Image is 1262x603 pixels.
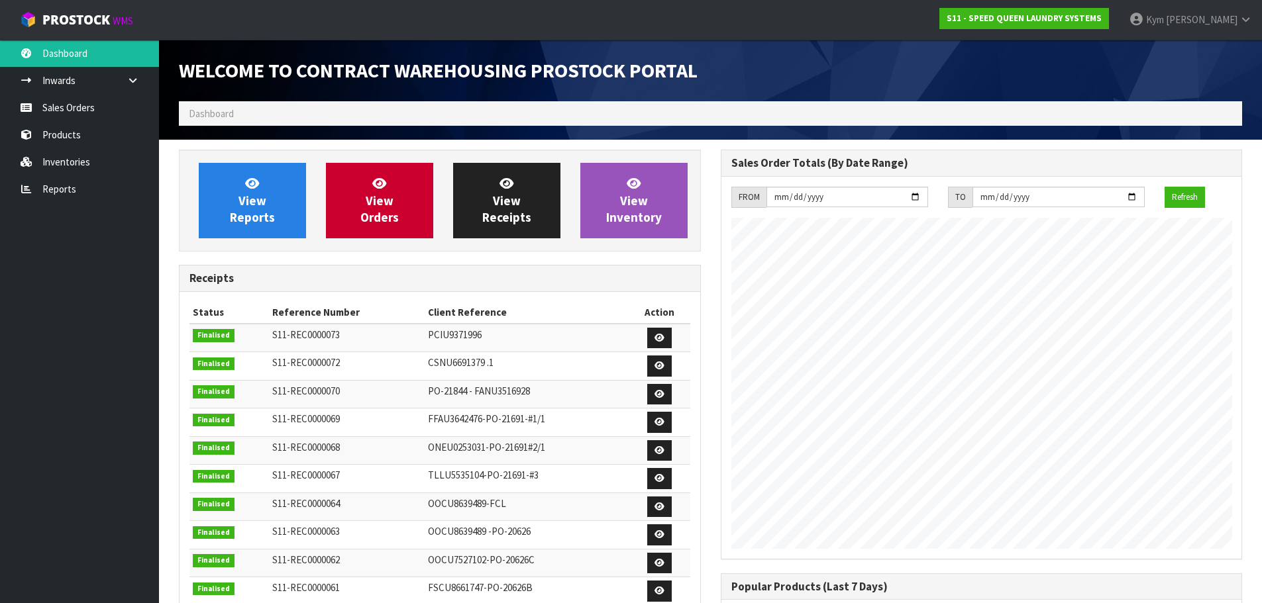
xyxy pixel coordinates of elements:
a: ViewReports [199,163,306,238]
span: View Inventory [606,175,662,225]
small: WMS [113,15,133,27]
span: S11-REC0000063 [272,525,340,537]
span: Finalised [193,582,235,596]
span: S11-REC0000073 [272,328,340,341]
span: S11-REC0000069 [272,412,340,425]
span: Finalised [193,526,235,539]
th: Status [189,302,269,323]
strong: S11 - SPEED QUEEN LAUNDRY SYSTEMS [947,13,1102,24]
span: Finalised [193,470,235,483]
span: Finalised [193,385,235,398]
span: FSCU8661747-PO-20626B [428,581,533,594]
a: ViewReceipts [453,163,560,238]
span: TLLU5535104-PO-21691-#3 [428,469,539,481]
h3: Popular Products (Last 7 Days) [731,580,1232,593]
span: S11-REC0000064 [272,497,340,510]
span: Kym [1146,13,1164,26]
span: [PERSON_NAME] [1166,13,1237,26]
span: OOCU7527102-PO-20626C [428,553,535,566]
button: Refresh [1165,187,1205,208]
img: cube-alt.png [20,11,36,28]
th: Reference Number [269,302,425,323]
span: View Receipts [482,175,531,225]
span: Finalised [193,357,235,371]
span: Finalised [193,329,235,342]
span: PO-21844 - FANU3516928 [428,385,530,397]
span: S11-REC0000061 [272,581,340,594]
span: ONEU0253031-PO-21691#2/1 [428,441,545,453]
span: ProStock [42,11,110,28]
span: Finalised [193,554,235,567]
div: TO [948,187,973,208]
a: ViewInventory [580,163,688,238]
th: Action [629,302,690,323]
span: Finalised [193,414,235,427]
span: CSNU6691379 .1 [428,356,494,369]
span: OOCU8639489-FCL [428,497,506,510]
th: Client Reference [425,302,629,323]
h3: Receipts [189,272,690,285]
span: Dashboard [189,107,234,120]
span: S11-REC0000068 [272,441,340,453]
span: S11-REC0000070 [272,385,340,397]
span: Finalised [193,441,235,455]
span: FFAU3642476-PO-21691-#1/1 [428,412,545,425]
span: S11-REC0000062 [272,553,340,566]
span: OOCU8639489 -PO-20626 [428,525,531,537]
div: FROM [731,187,766,208]
span: Finalised [193,498,235,511]
span: S11-REC0000067 [272,469,340,481]
h3: Sales Order Totals (By Date Range) [731,157,1232,169]
span: S11-REC0000072 [272,356,340,369]
span: PCIU9371996 [428,328,482,341]
a: ViewOrders [326,163,433,238]
span: View Reports [230,175,275,225]
span: View Orders [360,175,399,225]
span: Welcome to Contract Warehousing ProStock Portal [179,58,698,83]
